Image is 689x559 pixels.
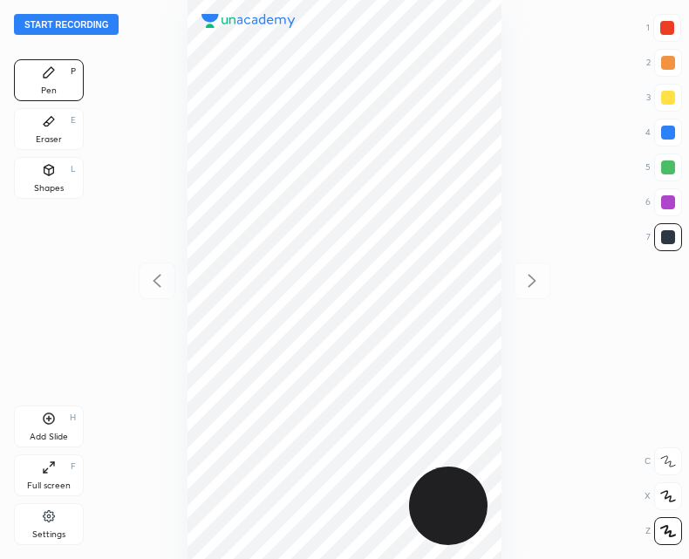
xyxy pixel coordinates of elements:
div: X [645,482,682,510]
div: L [71,165,76,174]
div: Full screen [27,481,71,490]
div: Pen [41,86,57,95]
div: 4 [645,119,682,147]
div: 3 [646,84,682,112]
div: P [71,67,76,76]
div: Shapes [34,184,64,193]
div: Eraser [36,135,62,144]
div: H [70,413,76,422]
div: Z [645,517,682,545]
div: F [71,462,76,471]
div: 2 [646,49,682,77]
div: 6 [645,188,682,216]
div: C [645,447,682,475]
img: logo.38c385cc.svg [201,14,296,28]
div: 5 [645,153,682,181]
button: Start recording [14,14,119,35]
div: 7 [646,223,682,251]
div: E [71,116,76,125]
div: Add Slide [30,433,68,441]
div: Settings [32,530,65,539]
div: 1 [646,14,681,42]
